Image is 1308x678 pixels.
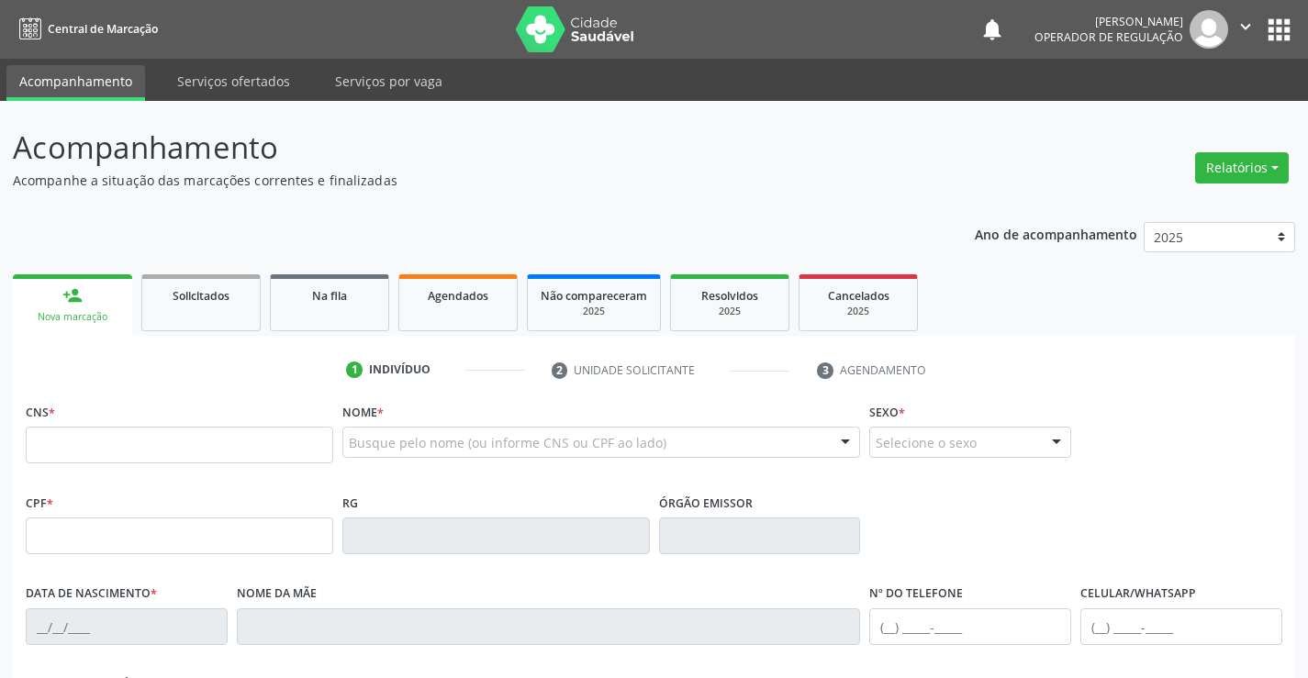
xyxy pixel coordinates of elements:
div: 2025 [684,305,776,318]
button:  [1228,10,1263,49]
input: (__) _____-_____ [869,608,1071,645]
span: Selecione o sexo [876,433,977,452]
label: RG [342,489,358,517]
div: 2025 [812,305,904,318]
img: img [1190,10,1228,49]
p: Acompanhamento [13,125,911,171]
span: Solicitados [173,288,229,304]
button: apps [1263,14,1295,46]
div: 2025 [541,305,647,318]
label: Órgão emissor [659,489,753,517]
div: person_add [62,285,83,306]
button: Relatórios [1195,152,1289,183]
label: Nº do Telefone [869,580,963,608]
label: Nome da mãe [237,580,317,608]
p: Ano de acompanhamento [975,222,1137,245]
a: Acompanhamento [6,65,145,101]
div: Nova marcação [26,310,119,324]
a: Serviços por vaga [322,65,455,97]
span: Central de Marcação [48,21,158,37]
p: Acompanhe a situação das marcações correntes e finalizadas [13,171,911,190]
i:  [1235,17,1256,37]
label: CPF [26,489,53,517]
label: Data de nascimento [26,580,157,608]
input: (__) _____-_____ [1080,608,1282,645]
div: Indivíduo [369,361,430,378]
span: Busque pelo nome (ou informe CNS ou CPF ao lado) [349,433,666,452]
label: Celular/WhatsApp [1080,580,1196,608]
a: Serviços ofertados [164,65,303,97]
span: Não compareceram [541,288,647,304]
a: Central de Marcação [13,14,158,44]
span: Resolvidos [701,288,758,304]
div: 1 [346,361,363,378]
span: Cancelados [828,288,889,304]
label: CNS [26,398,55,427]
div: [PERSON_NAME] [1034,14,1183,29]
button: notifications [979,17,1005,42]
label: Nome [342,398,384,427]
span: Operador de regulação [1034,29,1183,45]
label: Sexo [869,398,905,427]
span: Na fila [312,288,347,304]
span: Agendados [428,288,488,304]
input: __/__/____ [26,608,228,645]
